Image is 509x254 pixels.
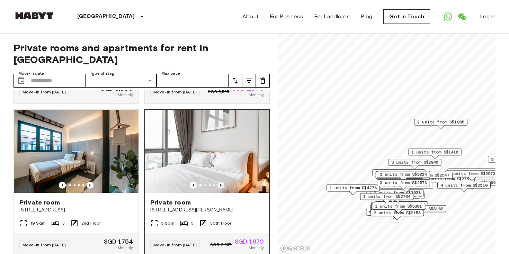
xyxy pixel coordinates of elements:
[190,182,197,189] button: Previous image
[327,184,380,195] div: Map marker
[150,198,191,207] span: Private room
[330,185,377,191] span: 1 units from S$4773
[441,10,455,24] a: Open WhatsApp
[371,203,425,214] div: Map marker
[191,220,194,226] span: 5
[314,12,350,21] a: For Landlords
[399,172,453,182] div: Map marker
[380,171,427,178] span: 2 units from S$3024
[101,85,133,92] span: SGD 3,900
[210,242,232,248] span: SGD 2,337
[161,220,175,226] span: 5 Sqm
[14,110,139,193] img: Marketing picture of unit SG-01-027-006-02
[280,244,311,252] a: Mapbox logo
[411,149,458,155] span: 1 units from S$1418
[59,182,66,189] button: Previous image
[366,209,419,219] div: Map marker
[408,148,462,159] div: Map marker
[361,12,373,21] a: Blog
[256,74,270,88] button: tune
[14,74,28,88] button: Choose date
[375,201,428,212] div: Map marker
[377,179,430,190] div: Map marker
[363,193,410,200] span: 1 units from S$2704
[378,202,425,208] span: 5 units from S$1838
[437,182,491,192] div: Map marker
[369,209,416,215] span: 5 units from S$1680
[396,206,443,212] span: 1 units from S$3182
[228,74,242,88] button: tune
[118,245,133,251] span: Monthly
[30,220,46,226] span: 19 Sqm
[448,171,495,177] span: 1 units from S$2573
[417,119,464,125] span: 2 units from S$1985
[370,205,423,216] div: Map marker
[19,198,60,207] span: Private room
[372,203,425,214] div: Map marker
[62,220,65,226] span: 3
[161,71,180,76] label: Max price
[150,207,264,214] span: [STREET_ADDRESS][PERSON_NAME]
[447,169,501,179] div: Map marker
[375,203,422,209] span: 1 units from S$3381
[450,169,498,175] span: 3 units from S$1480
[402,172,449,178] span: 1 units from S$2547
[242,12,259,21] a: About
[118,92,133,98] span: Monthly
[372,203,425,214] div: Map marker
[18,71,44,76] label: Move-in date
[414,119,467,129] div: Map marker
[208,89,229,95] span: SGD 3,535
[249,92,264,98] span: Monthly
[23,242,66,247] span: Move-in from [DATE]
[81,220,101,226] span: 2nd Floor
[388,159,441,170] div: Map marker
[375,172,431,182] div: Map marker
[480,12,495,21] a: Log in
[391,159,438,165] span: 3 units from S$2940
[445,170,499,181] div: Map marker
[270,12,303,21] a: For Business
[440,182,488,188] span: 4 units from S$2310
[370,189,424,200] div: Map marker
[371,192,425,203] div: Map marker
[14,42,270,65] span: Private rooms and apartments for rent in [GEOGRAPHIC_DATA]
[249,245,264,251] span: Monthly
[377,171,430,182] div: Map marker
[217,182,224,189] button: Previous image
[380,180,427,186] span: 3 units from S$2573
[145,110,269,193] img: Marketing picture of unit SG-01-113-001-05
[19,207,133,214] span: [STREET_ADDRESS]
[242,74,256,88] button: tune
[372,169,426,180] div: Map marker
[455,10,469,24] a: Open WeChat
[360,193,413,204] div: Map marker
[383,9,430,24] a: Get in Touch
[235,238,264,245] span: SGD 1,870
[104,238,133,245] span: SGD 1,754
[23,89,66,94] span: Move-in from [DATE]
[380,182,433,192] div: Map marker
[77,12,135,21] p: [GEOGRAPHIC_DATA]
[210,220,232,226] span: 30th Floor
[87,182,93,189] button: Previous image
[374,190,421,196] span: 3 units from S$3623
[153,89,197,94] span: Move-in from [DATE]
[14,12,55,19] img: Habyt
[370,209,424,220] div: Map marker
[375,170,422,176] span: 3 units from S$1985
[153,242,197,247] span: Move-in from [DATE]
[393,205,446,216] div: Map marker
[232,85,264,92] span: SGD 2,940
[90,71,114,76] label: Type of stay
